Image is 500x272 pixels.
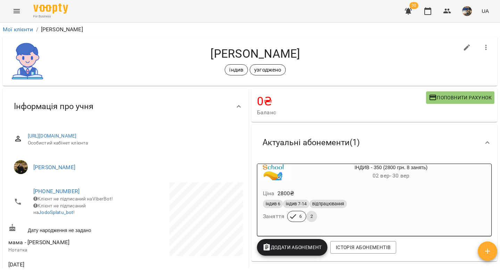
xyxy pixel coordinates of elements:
div: ІНДИВ - 350 (2800 грн. 8 занять) [291,164,491,181]
div: узгоджено [250,64,286,75]
a: Мої клієнти [3,26,33,33]
nav: breadcrumb [3,25,497,34]
button: UA [479,5,492,17]
p: 2800 ₴ [277,189,294,198]
span: Поповнити рахунок [429,93,492,102]
img: Ферманюк Дарина [14,160,28,174]
span: індив 7-14 [283,201,309,207]
button: Поповнити рахунок [426,91,494,104]
span: Додати Абонемент [262,243,322,252]
span: відпрацювання [309,201,347,207]
span: Клієнт не підписаний на ViberBot! [33,196,113,201]
span: Історія абонементів [336,243,391,252]
h6: Заняття [263,212,284,221]
button: Menu [8,3,25,19]
span: For Business [33,14,68,19]
div: індив [225,64,248,75]
div: ІНДИВ - 350 (2800 грн. 8 занять) [257,164,291,181]
button: Додати Абонемент [257,239,327,256]
a: [PERSON_NAME] [33,164,75,171]
img: Voopty Logo [33,3,68,14]
p: індив [229,66,243,74]
span: 02 вер - 30 вер [373,172,409,179]
h4: [PERSON_NAME] [52,47,459,61]
span: Особистий кабінет клієнта [28,140,237,147]
p: узгоджено [254,66,281,74]
li: / [36,25,38,34]
img: 10df61c86029c9e6bf63d4085f455a0c.jpg [462,6,472,16]
a: [URL][DOMAIN_NAME] [28,133,77,139]
p: [PERSON_NAME] [41,25,83,34]
span: [DATE] [8,261,124,269]
a: JodoSplatu_bot [39,209,73,215]
h4: 0 ₴ [257,94,426,108]
span: UA [482,7,489,15]
span: мама - [PERSON_NAME] [8,239,69,246]
span: Інформація про учня [14,101,93,112]
span: Актуальні абонементи ( 1 ) [262,137,360,148]
span: Баланс [257,108,426,117]
button: ІНДИВ - 350 (2800 грн. 8 занять)02 вер- 30 верЦіна2800₴індив 6індив 7-14відпрацюванняЗаняття62 [257,164,491,230]
span: 30 [409,2,418,9]
div: Актуальні абонементи(1) [251,125,497,160]
span: 2 [306,213,317,220]
div: Інформація про учня [3,89,249,124]
a: [PHONE_NUMBER] [33,188,80,195]
p: Нотатка [8,247,124,254]
span: 6 [295,213,306,220]
h6: Ціна [263,189,275,198]
span: індив 6 [263,201,283,207]
span: Клієнт не підписаний на ! [33,203,86,215]
button: Історія абонементів [330,241,396,254]
div: Дату народження не задано [7,222,126,235]
img: 41ee4d258950ab2282706af74c597445.png [8,42,47,80]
